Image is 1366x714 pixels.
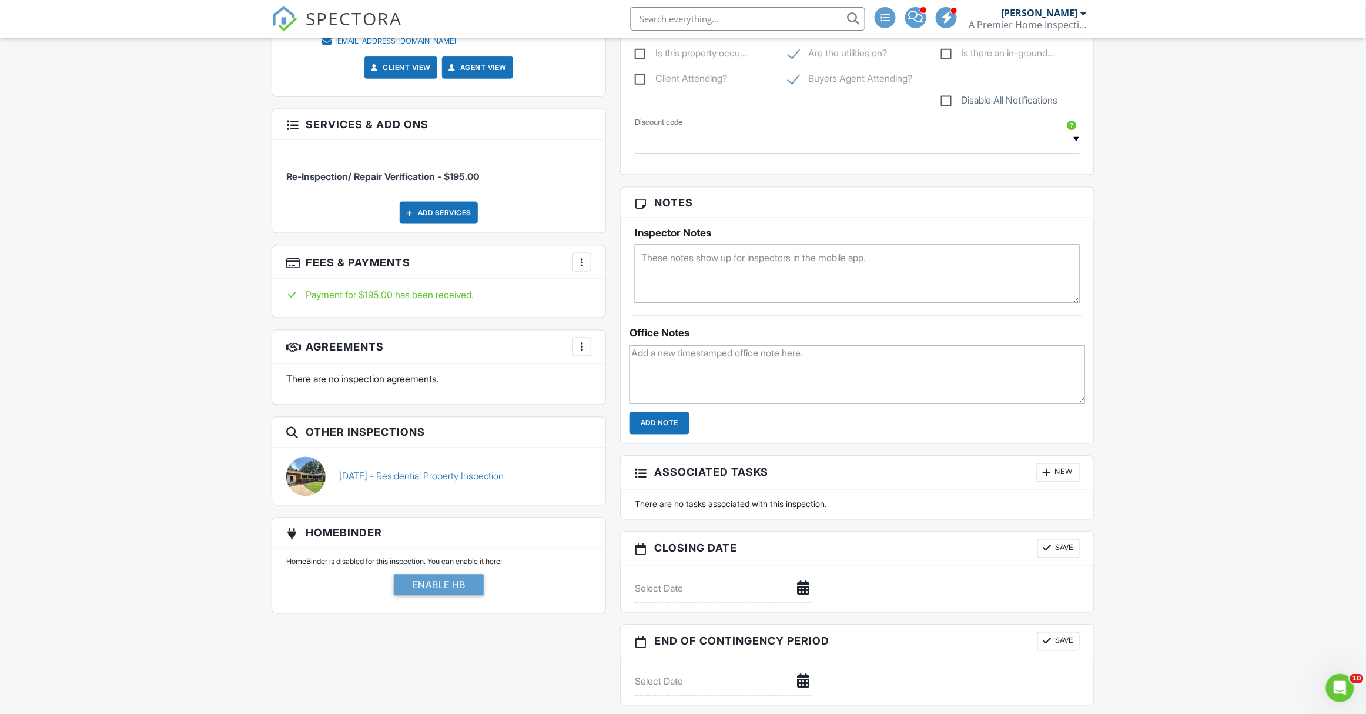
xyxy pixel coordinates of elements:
span: Re-Inspection/ Repair Verification - $195.00 [286,171,479,182]
a: [EMAIL_ADDRESS][DOMAIN_NAME] [321,35,507,47]
h3: Notes [621,188,1094,218]
div: Payment for $195.00 has been received. [286,288,591,301]
h3: Other Inspections [272,418,605,448]
h5: Inspector Notes [635,227,1080,239]
img: The Best Home Inspection Software - Spectora [272,6,297,32]
h3: HomeBinder [272,518,605,549]
button: Save [1037,539,1080,558]
a: [DATE] - Residential Property Inspection [340,470,504,483]
div: There are no tasks associated with this inspection. [628,499,1087,511]
input: Add Note [630,412,689,435]
span: Closing date [654,540,737,556]
label: Is there an in-ground Pool [941,48,1055,62]
a: SPECTORA [272,16,402,41]
label: Discount code [635,117,682,128]
a: Agent View [446,62,507,74]
h3: Agreements [272,331,605,364]
span: 10 [1350,674,1364,683]
label: Is this property occupied? [635,48,747,62]
button: Save [1037,632,1080,651]
p: There are no inspection agreements. [286,373,591,386]
div: New [1037,463,1080,482]
iframe: Intercom live chat [1326,674,1354,702]
div: Enable HB [394,575,484,596]
input: Search everything... [630,7,865,31]
label: Are the utilities on? [788,48,888,62]
li: Service: Re-Inspection/ Repair Verification [286,149,591,192]
h3: Services & Add ons [272,109,605,140]
div: Office Notes [630,328,1085,339]
input: Select Date [635,668,812,696]
div: [PERSON_NAME] [1002,7,1078,19]
span: Associated Tasks [654,465,768,481]
label: Disable All Notifications [941,95,1058,109]
label: Client Attending? [635,73,727,88]
div: Add Services [400,202,478,224]
span: SPECTORA [306,6,402,31]
input: Select Date [635,575,812,603]
label: Buyers Agent Attending? [788,73,913,88]
span: End of Contingency Period [654,633,829,649]
a: Enable HB [394,575,484,605]
div: A Premier Home Inspection [969,19,1087,31]
p: HomeBinder is disabled for this inspection. You can enable it here: [286,558,591,567]
a: Client View [369,62,431,74]
h3: Fees & Payments [272,246,605,279]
